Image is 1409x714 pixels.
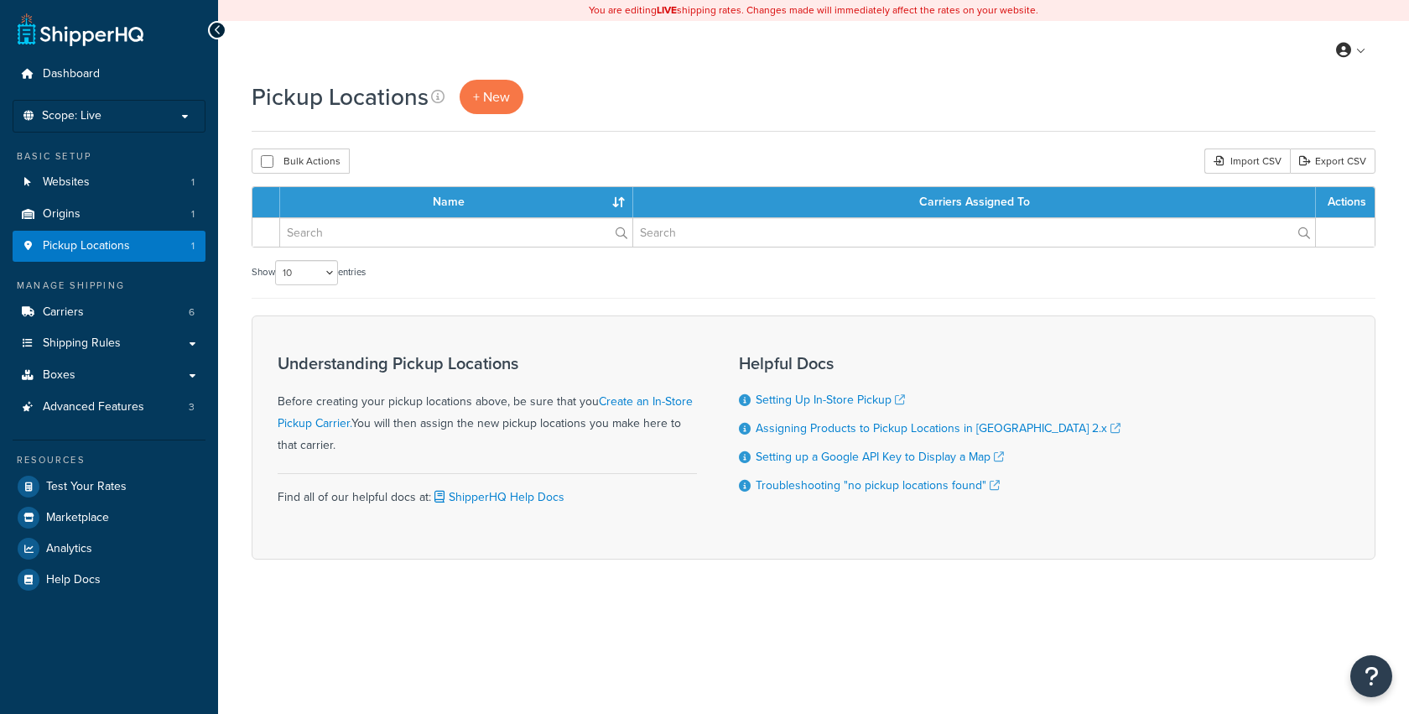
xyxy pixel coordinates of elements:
div: Manage Shipping [13,279,205,293]
div: Resources [13,453,205,467]
a: Dashboard [13,59,205,90]
label: Show entries [252,260,366,285]
span: Dashboard [43,67,100,81]
li: Advanced Features [13,392,205,423]
a: Setting up a Google API Key to Display a Map [756,448,1004,466]
a: ShipperHQ Home [18,13,143,46]
button: Open Resource Center [1350,655,1392,697]
a: Carriers 6 [13,297,205,328]
select: Showentries [275,260,338,285]
span: 3 [189,400,195,414]
input: Search [633,218,1315,247]
span: 1 [191,175,195,190]
a: Assigning Products to Pickup Locations in [GEOGRAPHIC_DATA] 2.x [756,420,1120,437]
a: ShipperHQ Help Docs [431,488,564,506]
div: Before creating your pickup locations above, be sure that you You will then assign the new pickup... [278,354,697,456]
span: Test Your Rates [46,480,127,494]
span: Scope: Live [42,109,101,123]
a: Troubleshooting "no pickup locations found" [756,477,1000,494]
span: Shipping Rules [43,336,121,351]
li: Carriers [13,297,205,328]
span: Analytics [46,542,92,556]
a: Boxes [13,360,205,391]
span: 6 [189,305,195,320]
span: Websites [43,175,90,190]
div: Basic Setup [13,149,205,164]
h1: Pickup Locations [252,81,429,113]
li: Origins [13,199,205,230]
a: + New [460,80,523,114]
h3: Helpful Docs [739,354,1120,373]
a: Setting Up In-Store Pickup [756,391,905,409]
span: Carriers [43,305,84,320]
a: Pickup Locations 1 [13,231,205,262]
a: Export CSV [1290,149,1375,174]
a: Websites 1 [13,167,205,198]
span: Marketplace [46,511,109,525]
th: Actions [1316,187,1375,217]
li: Websites [13,167,205,198]
b: LIVE [657,3,677,18]
a: Help Docs [13,565,205,595]
span: Origins [43,207,81,221]
span: Boxes [43,368,75,383]
button: Bulk Actions [252,149,350,174]
h3: Understanding Pickup Locations [278,354,697,373]
input: Search [280,218,632,247]
li: Pickup Locations [13,231,205,262]
div: Find all of our helpful docs at: [278,473,697,508]
span: Advanced Features [43,400,144,414]
div: Import CSV [1204,149,1290,174]
th: Name [280,187,633,217]
a: Analytics [13,534,205,564]
span: 1 [191,239,195,253]
span: 1 [191,207,195,221]
a: Shipping Rules [13,328,205,359]
span: + New [473,87,510,107]
a: Advanced Features 3 [13,392,205,423]
th: Carriers Assigned To [633,187,1316,217]
span: Pickup Locations [43,239,130,253]
a: Marketplace [13,503,205,533]
a: Test Your Rates [13,472,205,502]
a: Origins 1 [13,199,205,230]
span: Help Docs [46,573,101,587]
